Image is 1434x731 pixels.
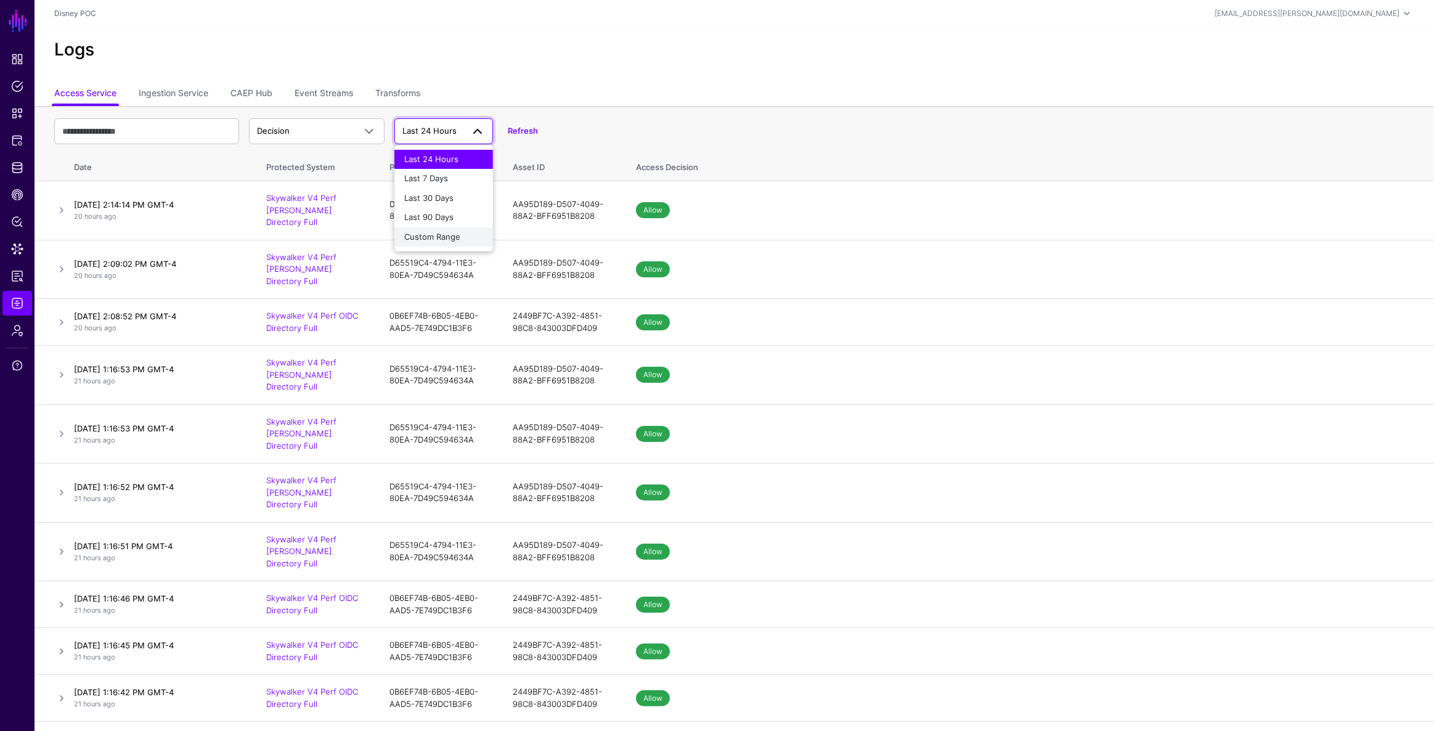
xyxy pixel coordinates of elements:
span: Allow [636,643,670,660]
p: 21 hours ago [74,605,242,616]
span: Reports [11,270,23,282]
span: Allow [636,261,670,277]
span: Custom Range [404,232,460,242]
button: Last 90 Days [394,208,493,227]
span: Allow [636,314,670,330]
h4: [DATE] 1:16:51 PM GMT-4 [74,541,242,552]
a: Disney POC [54,9,96,18]
p: 20 hours ago [74,211,242,222]
h4: [DATE] 2:14:14 PM GMT-4 [74,199,242,210]
span: Data Lens [11,243,23,255]
a: Logs [2,291,32,316]
a: Reports [2,264,32,288]
a: Ingestion Service [139,83,208,106]
h4: [DATE] 1:16:45 PM GMT-4 [74,640,242,651]
p: 21 hours ago [74,494,242,504]
a: Skywalker V4 Perf [PERSON_NAME] Directory Full [266,252,336,286]
td: D65519C4-4794-11E3-80EA-7D49C594634A [377,522,500,581]
a: CAEP Hub [230,83,272,106]
a: SGNL [7,7,28,35]
p: 20 hours ago [74,271,242,281]
td: D65519C4-4794-11E3-80EA-7D49C594634A [377,464,500,523]
div: [EMAIL_ADDRESS][PERSON_NAME][DOMAIN_NAME] [1215,8,1399,19]
td: AA95D189-D507-4049-88A2-BFF6951B8208 [500,522,624,581]
a: Skywalker V4 Perf [PERSON_NAME] Directory Full [266,357,336,391]
a: Skywalker V4 Perf [PERSON_NAME] Directory Full [266,193,336,227]
a: Policies [2,74,32,99]
a: Skywalker V4 Perf OIDC Directory Full [266,640,358,662]
a: Data Lens [2,237,32,261]
span: Last 90 Days [404,212,454,222]
span: Last 24 Hours [404,154,458,164]
span: Last 24 Hours [402,126,457,136]
td: AA95D189-D507-4049-88A2-BFF6951B8208 [500,181,624,240]
td: AA95D189-D507-4049-88A2-BFF6951B8208 [500,346,624,405]
button: Last 30 Days [394,189,493,208]
td: D65519C4-4794-11E3-80EA-7D49C594634A [377,181,500,240]
span: Decision [257,126,290,136]
span: Last 30 Days [404,193,454,203]
span: Dashboard [11,53,23,65]
span: Allow [636,597,670,613]
a: Policy Lens [2,210,32,234]
td: D65519C4-4794-11E3-80EA-7D49C594634A [377,404,500,464]
span: Admin [11,324,23,337]
a: Event Streams [295,83,353,106]
span: Support [11,359,23,372]
span: Allow [636,426,670,442]
td: D65519C4-4794-11E3-80EA-7D49C594634A [377,346,500,405]
a: Skywalker V4 Perf OIDC Directory Full [266,311,358,333]
span: Snippets [11,107,23,120]
button: Custom Range [394,227,493,247]
a: Skywalker V4 Perf [PERSON_NAME] Directory Full [266,534,336,568]
p: 20 hours ago [74,323,242,333]
h4: [DATE] 1:16:46 PM GMT-4 [74,593,242,604]
a: Dashboard [2,47,32,71]
a: Snippets [2,101,32,126]
h2: Logs [54,39,1414,60]
span: Allow [636,202,670,218]
td: 0B6EF74B-6B05-4EB0-AAD5-7E749DC1B3F6 [377,581,500,628]
a: CAEP Hub [2,182,32,207]
a: Access Service [54,83,116,106]
h4: [DATE] 1:16:53 PM GMT-4 [74,364,242,375]
th: Protected System [254,149,377,181]
span: Identity Data Fabric [11,161,23,174]
a: Admin [2,318,32,343]
td: 2449BF7C-A392-4851-98C8-843003DFD409 [500,299,624,346]
span: Policy Lens [11,216,23,228]
a: Transforms [375,83,420,106]
span: CAEP Hub [11,189,23,201]
span: Last 7 Days [404,173,448,183]
button: Last 24 Hours [394,150,493,169]
span: Allow [636,544,670,560]
p: 21 hours ago [74,699,242,709]
td: 2449BF7C-A392-4851-98C8-843003DFD409 [500,581,624,628]
td: 2449BF7C-A392-4851-98C8-843003DFD409 [500,675,624,722]
td: D65519C4-4794-11E3-80EA-7D49C594634A [377,240,500,299]
a: Identity Data Fabric [2,155,32,180]
td: 0B6EF74B-6B05-4EB0-AAD5-7E749DC1B3F6 [377,299,500,346]
h4: [DATE] 2:08:52 PM GMT-4 [74,311,242,322]
h4: [DATE] 1:16:52 PM GMT-4 [74,481,242,492]
td: 0B6EF74B-6B05-4EB0-AAD5-7E749DC1B3F6 [377,628,500,675]
th: Date [69,149,254,181]
p: 21 hours ago [74,553,242,563]
a: Skywalker V4 Perf [PERSON_NAME] Directory Full [266,417,336,451]
h4: [DATE] 1:16:42 PM GMT-4 [74,687,242,698]
button: Last 7 Days [394,169,493,189]
span: Allow [636,690,670,706]
th: Principal ID [377,149,500,181]
td: 0B6EF74B-6B05-4EB0-AAD5-7E749DC1B3F6 [377,675,500,722]
th: Asset ID [500,149,624,181]
a: Skywalker V4 Perf OIDC Directory Full [266,687,358,709]
a: Refresh [508,126,538,136]
h4: [DATE] 2:09:02 PM GMT-4 [74,258,242,269]
a: Skywalker V4 Perf [PERSON_NAME] Directory Full [266,475,336,509]
h4: [DATE] 1:16:53 PM GMT-4 [74,423,242,434]
p: 21 hours ago [74,652,242,663]
span: Protected Systems [11,134,23,147]
td: AA95D189-D507-4049-88A2-BFF6951B8208 [500,240,624,299]
p: 21 hours ago [74,376,242,386]
td: 2449BF7C-A392-4851-98C8-843003DFD409 [500,628,624,675]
